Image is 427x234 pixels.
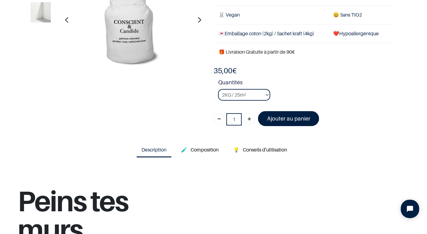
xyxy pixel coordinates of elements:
b: € [213,66,236,75]
span: 🧪 [181,147,187,153]
font: 🎁 Livraison Gratuite à partir de 90€ [218,49,294,55]
iframe: Tidio Chat [395,194,424,223]
span: Description [142,147,166,153]
span: 💌 [218,30,224,36]
a: Supprimer [213,113,224,124]
td: Emballage coton (2kg) / Sachet kraft (4kg) [213,24,328,43]
a: Ajouter [243,113,254,124]
a: Ajouter au panier [258,111,319,126]
span: 😄 S [333,12,343,18]
font: Ajouter au panier [267,115,310,122]
td: ❤️Hypoallergénique [328,24,392,43]
span: 💡 [233,147,239,153]
strong: Quantités [218,78,392,89]
span: 35,00 [213,66,232,75]
td: ans TiO2 [328,6,392,24]
span: 🐰 Vegan [218,12,239,18]
span: Composition [191,147,219,153]
span: Conseils d'utilisation [243,147,287,153]
img: Product image [31,2,51,23]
